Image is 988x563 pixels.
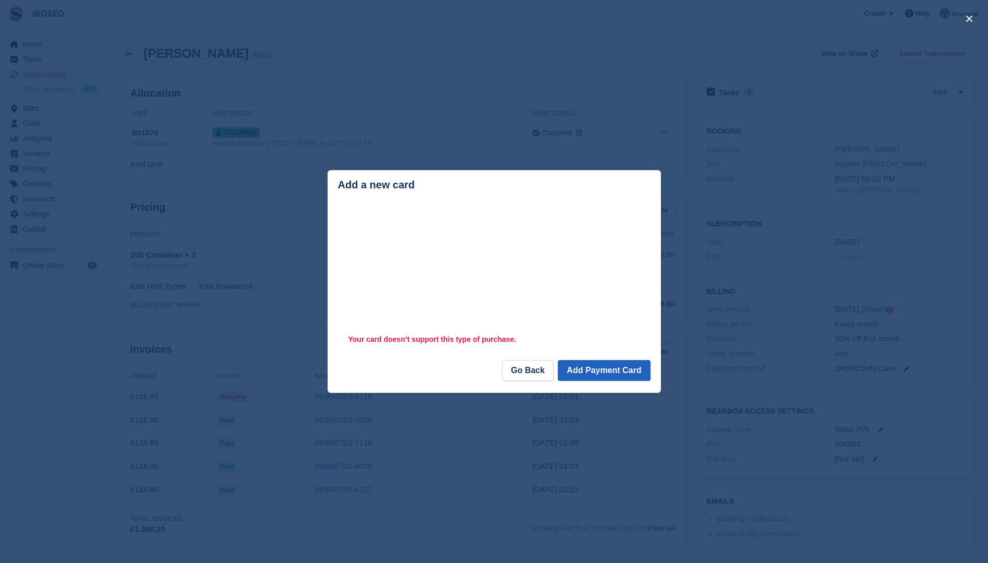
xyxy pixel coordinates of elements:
[502,360,554,381] a: Go Back
[558,360,650,381] button: Add Payment Card
[961,10,978,27] button: close
[336,201,653,331] iframe: Secure payment input frame
[338,329,651,348] div: Your card doesn’t support this type of purchase.
[338,179,651,191] div: Add a new card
